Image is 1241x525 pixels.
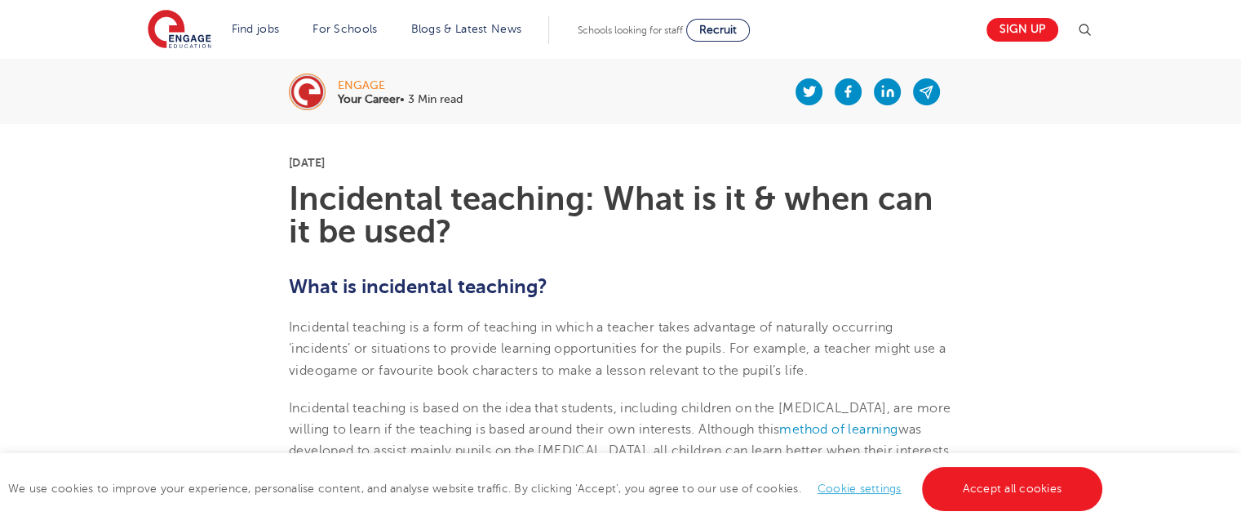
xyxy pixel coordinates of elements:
[289,157,952,168] p: [DATE]
[289,183,952,248] h1: Incidental teaching: What is it & when can it be used?
[148,10,211,51] img: Engage Education
[289,273,952,300] h2: What is incidental teaching?
[289,401,951,480] span: Incidental teaching is based on the idea that students, including children on the [MEDICAL_DATA],...
[232,23,280,35] a: Find jobs
[312,23,377,35] a: For Schools
[338,94,463,105] p: • 3 Min read
[686,19,750,42] a: Recruit
[411,23,522,35] a: Blogs & Latest News
[289,320,946,378] span: Incidental teaching is a form of teaching in which a teacher takes advantage of naturally occurri...
[986,18,1058,42] a: Sign up
[779,422,898,437] a: method of learning
[818,483,902,495] a: Cookie settings
[338,80,463,91] div: engage
[578,24,683,36] span: Schools looking for staff
[8,483,1106,495] span: We use cookies to improve your experience, personalise content, and analyse website traffic. By c...
[338,93,400,105] b: Your Career
[699,24,737,36] span: Recruit
[922,467,1103,511] a: Accept all cookies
